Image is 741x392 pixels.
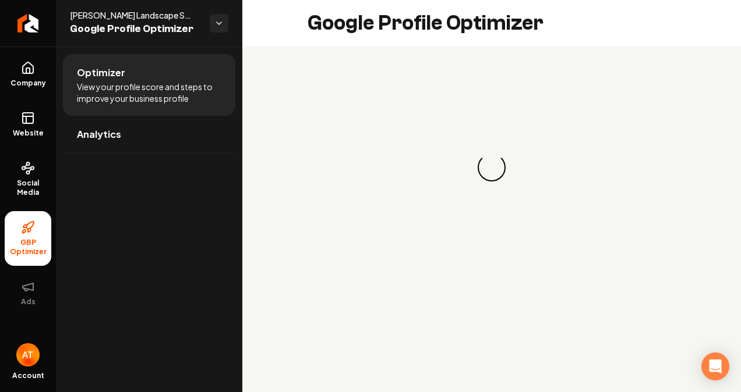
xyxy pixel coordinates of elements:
span: Ads [16,297,40,307]
a: Website [5,102,51,147]
span: View your profile score and steps to improve your business profile [77,81,221,104]
span: Social Media [5,179,51,197]
span: Analytics [77,127,121,141]
span: Optimizer [77,66,125,80]
span: Account [12,371,44,380]
a: Analytics [63,116,235,153]
div: Loading [477,152,507,183]
span: GBP Optimizer [5,238,51,256]
h2: Google Profile Optimizer [308,12,544,35]
span: Google Profile Optimizer [70,21,200,37]
img: Rebolt Logo [17,14,39,33]
a: Social Media [5,152,51,206]
img: Austin Thorstad [16,343,40,366]
button: Open user button [16,343,40,366]
button: Ads [5,270,51,316]
span: Website [8,129,48,138]
span: Company [6,79,51,88]
div: Open Intercom Messenger [701,352,729,380]
a: Company [5,52,51,97]
span: [PERSON_NAME] Landscape Solutions , LLC [70,9,200,21]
